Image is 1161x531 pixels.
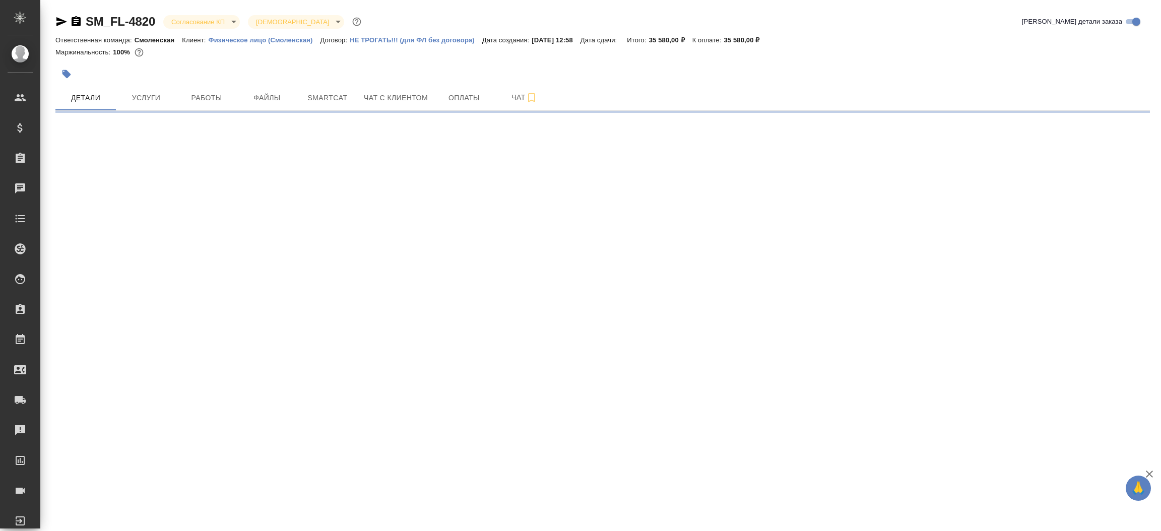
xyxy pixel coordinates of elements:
span: Чат [500,91,549,104]
button: Скопировать ссылку для ЯМессенджера [55,16,68,28]
a: НЕ ТРОГАТЬ!!! (для ФЛ без договора) [350,35,482,44]
p: 35 580,00 ₽ [649,36,692,44]
p: Договор: [320,36,350,44]
p: К оплате: [692,36,724,44]
p: Итого: [627,36,649,44]
p: Ответственная команда: [55,36,135,44]
button: Добавить тэг [55,63,78,85]
span: Детали [61,92,110,104]
p: Маржинальность: [55,48,113,56]
span: Оплаты [440,92,488,104]
p: Дата сдачи: [580,36,619,44]
p: Смоленская [135,36,182,44]
a: Физическое лицо (Смоленская) [208,35,320,44]
span: Чат с клиентом [364,92,428,104]
button: [DEMOGRAPHIC_DATA] [253,18,332,26]
button: Доп статусы указывают на важность/срочность заказа [350,15,363,28]
span: Работы [182,92,231,104]
span: Услуги [122,92,170,104]
p: [DATE] 12:58 [532,36,580,44]
div: Согласование КП [248,15,344,29]
p: Физическое лицо (Смоленская) [208,36,320,44]
p: Клиент: [182,36,208,44]
button: Скопировать ссылку [70,16,82,28]
a: SM_FL-4820 [86,15,155,28]
button: 0.00 RUB; [133,46,146,59]
span: [PERSON_NAME] детали заказа [1022,17,1122,27]
p: Дата создания: [482,36,532,44]
svg: Подписаться [526,92,538,104]
p: НЕ ТРОГАТЬ!!! (для ФЛ без договора) [350,36,482,44]
span: Smartcat [303,92,352,104]
p: 35 580,00 ₽ [724,36,767,44]
div: Согласование КП [163,15,240,29]
button: Согласование КП [168,18,228,26]
p: 100% [113,48,133,56]
span: 🙏 [1130,478,1147,499]
button: 🙏 [1126,476,1151,501]
span: Файлы [243,92,291,104]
